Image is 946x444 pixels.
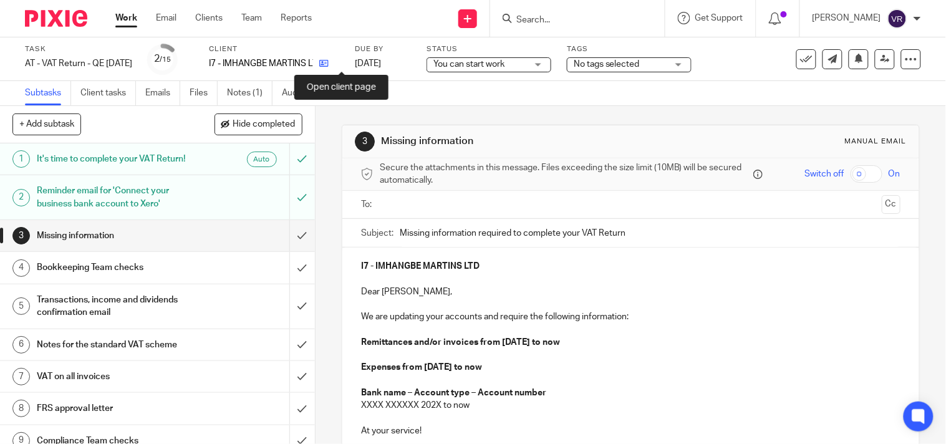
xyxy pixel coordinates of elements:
[361,338,560,347] strong: Remittances and/or invoices from [DATE] to now
[160,56,171,63] small: /15
[25,44,132,54] label: Task
[37,399,197,418] h1: FRS approval letter
[12,259,30,277] div: 4
[361,286,900,298] p: Dear [PERSON_NAME],
[25,57,132,70] div: AT - VAT Return - QE [DATE]
[37,150,197,168] h1: It's time to complete your VAT Return!
[190,81,218,105] a: Files
[282,81,330,105] a: Audit logs
[37,258,197,277] h1: Bookkeeping Team checks
[12,297,30,315] div: 5
[195,12,223,24] a: Clients
[37,181,197,213] h1: Reminder email for 'Connect your business bank account to Xero'
[281,12,312,24] a: Reports
[361,311,900,323] p: We are updating your accounts and require the following information:
[156,12,176,24] a: Email
[355,44,411,54] label: Due by
[515,15,627,26] input: Search
[12,189,30,206] div: 2
[155,52,171,66] div: 2
[361,363,482,372] strong: Expenses from [DATE] to now
[427,44,551,54] label: Status
[361,262,480,271] strong: I7 - IMHANGBE MARTINS LTD
[695,14,743,22] span: Get Support
[12,336,30,354] div: 6
[215,113,302,135] button: Hide completed
[37,291,197,322] h1: Transactions, income and dividends confirmation email
[567,44,692,54] label: Tags
[12,400,30,417] div: 8
[813,12,881,24] p: [PERSON_NAME]
[12,150,30,168] div: 1
[115,12,137,24] a: Work
[25,81,71,105] a: Subtasks
[355,132,375,152] div: 3
[433,60,504,69] span: You can start work
[233,120,296,130] span: Hide completed
[361,425,900,437] p: At your service!
[37,367,197,386] h1: VAT on all invoices
[361,399,900,412] p: XXXX XXXXXX 202X to now
[805,168,844,180] span: Switch off
[845,137,907,147] div: Manual email
[361,198,375,211] label: To:
[37,335,197,354] h1: Notes for the standard VAT scheme
[361,227,393,239] label: Subject:
[381,135,657,148] h1: Missing information
[241,12,262,24] a: Team
[12,113,81,135] button: + Add subtask
[80,81,136,105] a: Client tasks
[361,388,546,397] strong: Bank name – Account type – Account number
[12,368,30,385] div: 7
[889,168,900,180] span: On
[209,57,313,70] p: I7 - IMHANGBE MARTINS LTD
[355,59,381,68] span: [DATE]
[12,227,30,244] div: 3
[227,81,273,105] a: Notes (1)
[145,81,180,105] a: Emails
[887,9,907,29] img: svg%3E
[380,162,750,187] span: Secure the attachments in this message. Files exceeding the size limit (10MB) will be secured aut...
[25,57,132,70] div: AT - VAT Return - QE 31-08-2025
[574,60,640,69] span: No tags selected
[25,10,87,27] img: Pixie
[882,195,900,214] button: Cc
[247,152,277,167] div: Auto
[37,226,197,245] h1: Missing information
[209,44,339,54] label: Client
